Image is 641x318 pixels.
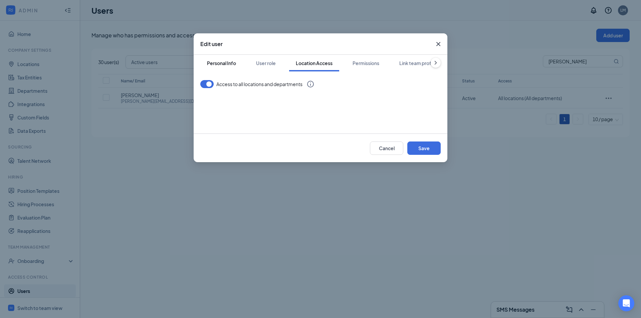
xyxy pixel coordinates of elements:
[370,141,403,155] button: Cancel
[431,58,441,68] button: ChevronRight
[256,60,276,66] div: User role
[306,80,314,88] svg: Info
[432,59,439,66] svg: ChevronRight
[434,40,442,48] svg: Cross
[407,141,441,155] button: Save
[399,60,436,66] div: Link team profile
[216,80,302,88] span: Access to all locations and departments
[429,33,447,55] button: Close
[296,60,333,66] div: Location Access
[618,295,634,311] div: Open Intercom Messenger
[207,60,236,66] div: Personal Info
[200,40,223,48] h3: Edit user
[353,60,379,66] div: Permissions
